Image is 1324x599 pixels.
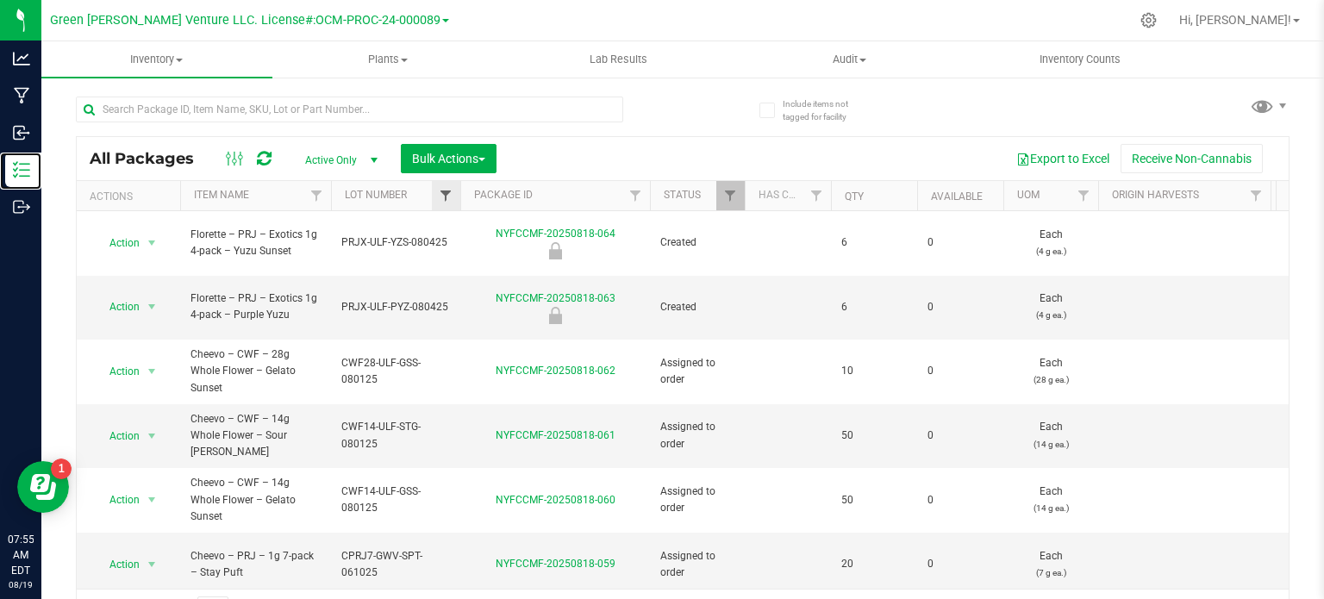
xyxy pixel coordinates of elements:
inline-svg: Outbound [13,198,30,215]
span: 10 [841,363,907,379]
span: CWF14-ULF-STG-080125 [341,419,450,452]
a: Filter [1242,181,1271,210]
span: Assigned to order [660,355,734,388]
span: Action [94,359,141,384]
inline-svg: Manufacturing [13,87,30,104]
a: Inventory [41,41,272,78]
a: NYFCCMF-20250818-062 [496,365,615,377]
a: NYFCCMF-20250818-060 [496,494,615,506]
a: Filter [803,181,831,210]
span: 0 [927,234,993,251]
p: (14 g ea.) [1014,500,1088,516]
span: Cheevo – CWF – 28g Whole Flower – Gelato Sunset [190,346,321,396]
a: Filter [716,181,745,210]
span: Each [1014,548,1088,581]
a: Status [664,189,701,201]
a: Filter [1070,181,1098,210]
span: Action [94,231,141,255]
span: Inventory Counts [1016,52,1144,67]
span: 50 [841,492,907,509]
a: Lab Results [503,41,734,78]
span: PRJX-ULF-PYZ-080425 [341,299,450,315]
span: 6 [841,299,907,315]
button: Export to Excel [1005,144,1121,173]
a: Item Name [194,189,249,201]
span: Each [1014,484,1088,516]
a: Qty [845,190,864,203]
a: Filter [621,181,650,210]
p: (28 g ea.) [1014,371,1088,388]
a: Package ID [474,189,533,201]
a: Available [931,190,983,203]
span: 0 [927,427,993,444]
a: Audit [734,41,965,78]
a: NYFCCMF-20250818-061 [496,429,615,441]
div: Retain Sample [458,242,653,259]
span: Action [94,295,141,319]
p: 07:55 AM EDT [8,532,34,578]
span: Inventory [41,52,272,67]
a: Plants [272,41,503,78]
span: Cheevo – PRJ – 1g 7-pack – Stay Puft [190,548,321,581]
span: All Packages [90,149,211,168]
p: (4 g ea.) [1014,307,1088,323]
div: Manage settings [1138,12,1159,28]
span: 20 [841,556,907,572]
a: Origin Harvests [1112,189,1199,201]
span: Assigned to order [660,548,734,581]
button: Bulk Actions [401,144,496,173]
span: Audit [734,52,964,67]
inline-svg: Inbound [13,124,30,141]
p: (14 g ea.) [1014,436,1088,452]
a: Filter [303,181,331,210]
span: Cheevo – CWF – 14g Whole Flower – Sour [PERSON_NAME] [190,411,321,461]
a: Filter [432,181,460,210]
p: (7 g ea.) [1014,565,1088,581]
span: Florette – PRJ – Exotics 1g 4-pack – Purple Yuzu [190,290,321,323]
span: Each [1014,355,1088,388]
span: 0 [927,556,993,572]
inline-svg: Inventory [13,161,30,178]
span: 0 [927,363,993,379]
span: CPRJ7-GWV-SPT-061025 [341,548,450,581]
span: Include items not tagged for facility [783,97,869,123]
a: UOM [1017,189,1040,201]
span: Action [94,552,141,577]
span: 0 [927,492,993,509]
span: Green [PERSON_NAME] Venture LLC. License#:OCM-PROC-24-000089 [50,13,440,28]
span: select [141,488,163,512]
span: Assigned to order [660,484,734,516]
span: Each [1014,419,1088,452]
input: Search Package ID, Item Name, SKU, Lot or Part Number... [76,97,623,122]
span: select [141,359,163,384]
span: Florette – PRJ – Exotics 1g 4-pack – Yuzu Sunset [190,227,321,259]
a: NYFCCMF-20250818-064 [496,228,615,240]
p: 08/19 [8,578,34,591]
span: select [141,231,163,255]
span: select [141,424,163,448]
span: 50 [841,427,907,444]
button: Receive Non-Cannabis [1121,144,1263,173]
span: Created [660,234,734,251]
span: 0 [927,299,993,315]
span: Bulk Actions [412,152,485,165]
span: select [141,552,163,577]
span: Assigned to order [660,419,734,452]
inline-svg: Analytics [13,50,30,67]
span: Hi, [PERSON_NAME]! [1179,13,1291,27]
iframe: Resource center unread badge [51,459,72,479]
span: select [141,295,163,319]
p: (4 g ea.) [1014,243,1088,259]
a: Lot Number [345,189,407,201]
span: Cheevo – CWF – 14g Whole Flower – Gelato Sunset [190,475,321,525]
span: Action [94,488,141,512]
span: Each [1014,227,1088,259]
a: NYFCCMF-20250818-063 [496,292,615,304]
span: Lab Results [566,52,671,67]
span: Plants [273,52,503,67]
div: Retain Sample [458,307,653,324]
iframe: Resource center [17,461,69,513]
th: Has COA [745,181,831,211]
span: Created [660,299,734,315]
